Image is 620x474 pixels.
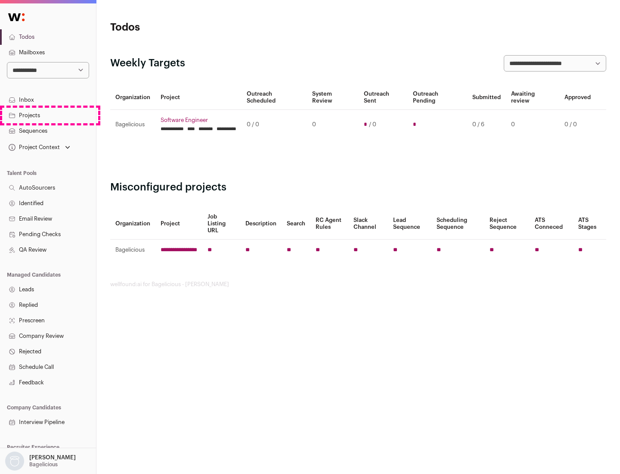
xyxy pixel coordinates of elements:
[240,208,282,240] th: Description
[3,452,77,471] button: Open dropdown
[506,110,559,140] td: 0
[7,141,72,153] button: Open dropdown
[242,110,307,140] td: 0 / 0
[242,85,307,110] th: Outreach Scheduled
[110,240,155,261] td: Bagelicious
[7,144,60,151] div: Project Context
[559,85,596,110] th: Approved
[29,461,58,468] p: Bagelicious
[359,85,408,110] th: Outreach Sent
[110,181,606,194] h2: Misconfigured projects
[506,85,559,110] th: Awaiting review
[110,208,155,240] th: Organization
[282,208,310,240] th: Search
[467,110,506,140] td: 0 / 6
[202,208,240,240] th: Job Listing URL
[388,208,431,240] th: Lead Sequence
[155,85,242,110] th: Project
[467,85,506,110] th: Submitted
[559,110,596,140] td: 0 / 0
[5,452,24,471] img: nopic.png
[110,281,606,288] footer: wellfound:ai for Bagelicious - [PERSON_NAME]
[408,85,467,110] th: Outreach Pending
[110,110,155,140] td: Bagelicious
[530,208,573,240] th: ATS Conneced
[29,454,76,461] p: [PERSON_NAME]
[110,85,155,110] th: Organization
[3,9,29,26] img: Wellfound
[110,56,185,70] h2: Weekly Targets
[573,208,606,240] th: ATS Stages
[310,208,348,240] th: RC Agent Rules
[307,85,358,110] th: System Review
[484,208,530,240] th: Reject Sequence
[369,121,376,128] span: / 0
[155,208,202,240] th: Project
[431,208,484,240] th: Scheduling Sequence
[348,208,388,240] th: Slack Channel
[307,110,358,140] td: 0
[110,21,276,34] h1: Todos
[161,117,236,124] a: Software Engineer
